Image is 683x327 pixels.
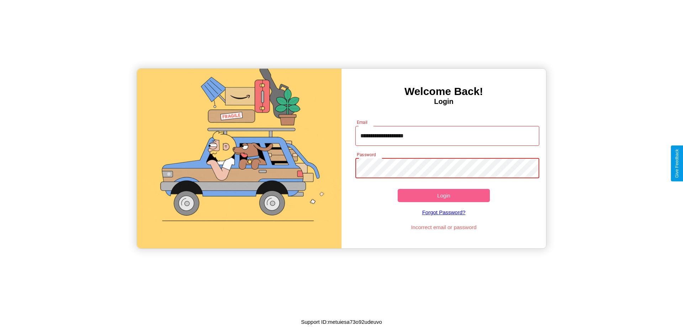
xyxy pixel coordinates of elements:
label: Password [357,152,376,158]
h4: Login [341,97,546,106]
p: Support ID: metuiesa73o92udeuvo [301,317,382,327]
p: Incorrect email or password [352,222,536,232]
label: Email [357,119,368,125]
div: Give Feedback [674,149,679,178]
button: Login [398,189,490,202]
a: Forgot Password? [352,202,536,222]
h3: Welcome Back! [341,85,546,97]
img: gif [137,69,341,248]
